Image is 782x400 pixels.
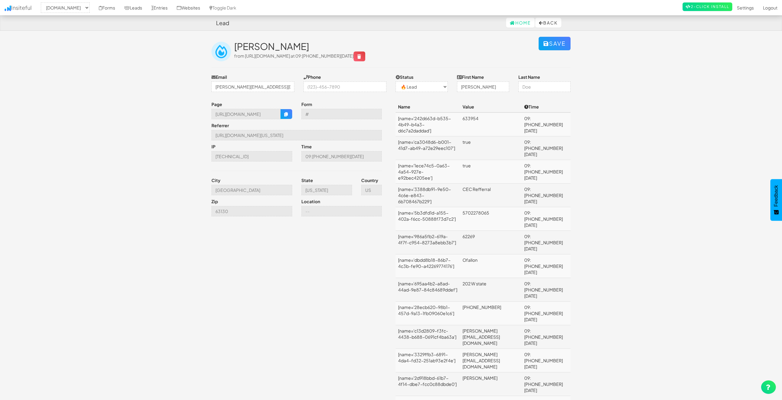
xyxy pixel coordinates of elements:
[5,6,11,11] img: icon.png
[506,18,535,28] a: Home
[396,74,413,80] label: Status
[211,206,292,216] input: --
[522,372,571,396] td: 09:[PHONE_NUMBER][DATE]
[211,122,229,128] label: Referrer
[460,207,522,231] td: 5702278065
[396,231,460,254] td: [name='986a5fb2-619a-4f7f-c954-8273a8ebb3b7']
[460,136,522,160] td: true
[683,2,732,11] a: 2-Click Install
[301,206,382,216] input: --
[304,74,321,80] label: Phone
[457,82,509,92] input: John
[211,177,220,183] label: City
[396,254,460,278] td: [name='dbdd8b18-86b7-4c3b-fe90-a42269774176']
[518,74,540,80] label: Last Name
[460,302,522,325] td: [PHONE_NUMBER]
[773,185,779,207] span: Feedback
[211,101,222,107] label: Page
[460,349,522,372] td: [PERSON_NAME][EMAIL_ADDRESS][DOMAIN_NAME]
[460,278,522,302] td: 202 W state
[460,101,522,112] th: Value
[396,112,460,136] td: [name='242d663d-b535-4b49-b4a3-d6c7a2daddad']
[211,82,294,92] input: j@doe.com
[522,101,571,112] th: Time
[396,101,460,112] th: Name
[361,185,382,195] input: --
[396,160,460,184] td: [name='1ece74c5-0a63-4a54-927e-e92bec4205ee']
[216,20,229,26] h4: Lead
[460,325,522,349] td: [PERSON_NAME][EMAIL_ADDRESS][DOMAIN_NAME]
[522,231,571,254] td: 09:[PHONE_NUMBER][DATE]
[460,254,522,278] td: Ofallon
[234,53,365,59] span: from [URL][DOMAIN_NAME] at 09:[PHONE_NUMBER][DATE]
[460,231,522,254] td: 62269
[522,112,571,136] td: 09:[PHONE_NUMBER][DATE]
[211,198,218,204] label: Zip
[301,185,352,195] input: --
[396,184,460,207] td: [name='3388db91-9e50-4c6e-e843-6b708467b229']
[234,41,539,51] h2: [PERSON_NAME]
[522,136,571,160] td: 09:[PHONE_NUMBER][DATE]
[396,372,460,396] td: [name='2d918bbd-61b7-4f14-dbe7-fcc0c88dbde0']
[522,160,571,184] td: 09:[PHONE_NUMBER][DATE]
[460,372,522,396] td: [PERSON_NAME]
[460,112,522,136] td: 633954
[522,207,571,231] td: 09:[PHONE_NUMBER][DATE]
[301,177,313,183] label: State
[460,184,522,207] td: CEC Refferral
[770,179,782,221] button: Feedback - Show survey
[301,109,382,119] input: --
[518,82,571,92] input: Doe
[304,82,386,92] input: (123)-456-7890
[396,207,460,231] td: [name='5b3dfd1d-a155-402a-f6cc-50888f73d7c2']
[211,151,292,162] input: --
[396,278,460,302] td: [name='695aa4b2-a8ad-44ad-9e87-84c84689ddef']
[522,349,571,372] td: 09:[PHONE_NUMBER][DATE]
[301,151,382,162] input: --
[396,136,460,160] td: [name='ca3048d6-b001-41d7-ab49-a72e29eec107']
[457,74,484,80] label: First Name
[539,37,571,50] button: Save
[522,254,571,278] td: 09:[PHONE_NUMBER][DATE]
[301,101,312,107] label: Form
[211,42,231,61] img: insiteful-lead.png
[535,18,561,28] button: Back
[522,302,571,325] td: 09:[PHONE_NUMBER][DATE]
[361,177,378,183] label: Country
[396,325,460,349] td: [name='c13d2809-f3fc-4438-b688-0691cf4ba63a']
[396,302,460,325] td: [name='28ecb620-98b1-457d-9a13-1fb09060e1c6']
[522,184,571,207] td: 09:[PHONE_NUMBER][DATE]
[460,160,522,184] td: true
[522,325,571,349] td: 09:[PHONE_NUMBER][DATE]
[522,278,571,302] td: 09:[PHONE_NUMBER][DATE]
[211,143,215,150] label: IP
[301,143,312,150] label: Time
[211,74,227,80] label: Email
[211,130,382,140] input: --
[396,349,460,372] td: [name='3329ffb3-6891-4da4-fd32-251ab93e2f4e']
[211,185,292,195] input: --
[211,109,281,119] input: --
[301,198,320,204] label: Location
